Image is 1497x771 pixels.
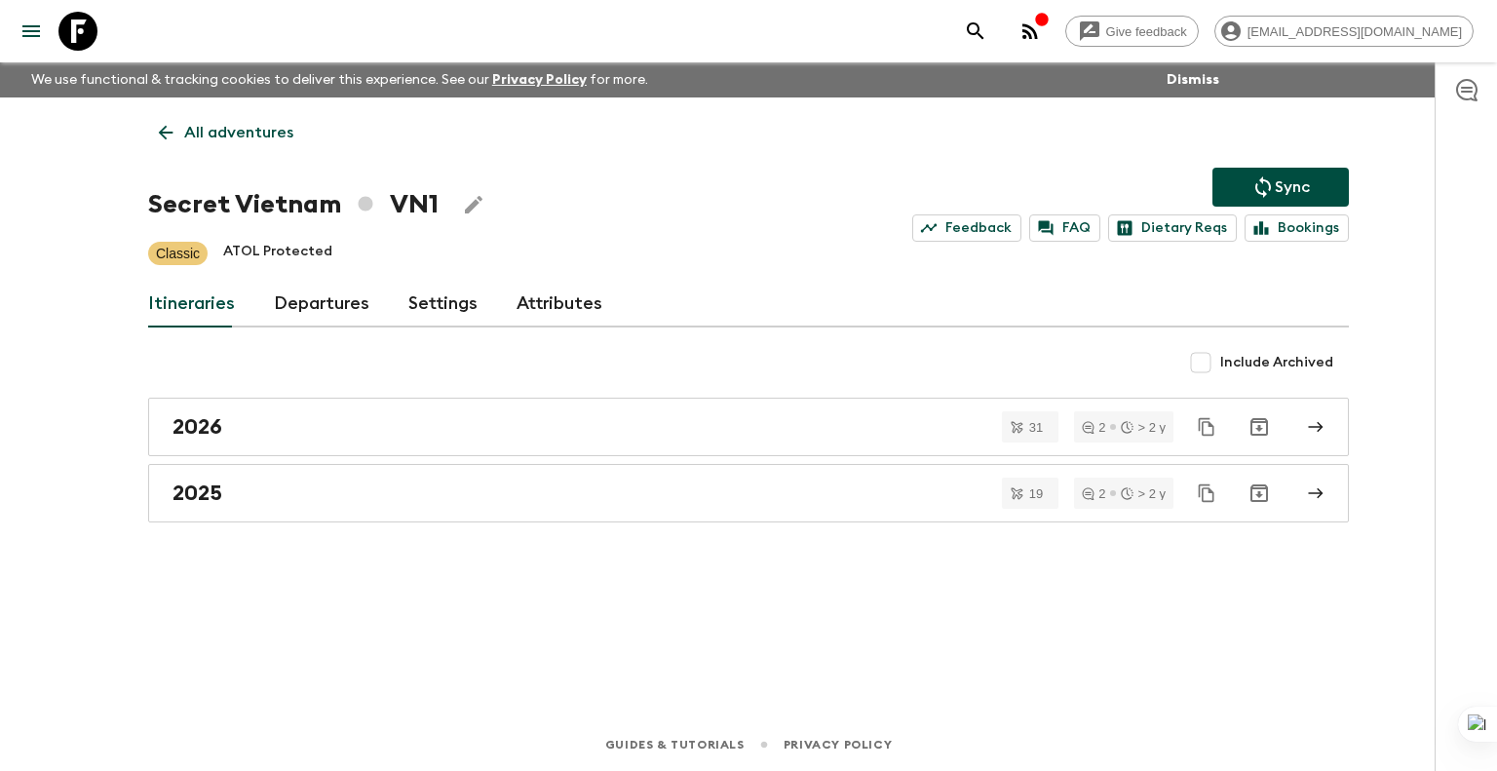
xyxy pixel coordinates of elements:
button: Dismiss [1162,66,1224,94]
div: [EMAIL_ADDRESS][DOMAIN_NAME] [1214,16,1474,47]
button: Archive [1240,474,1279,513]
div: 2 [1082,487,1105,500]
a: Give feedback [1065,16,1199,47]
button: Duplicate [1189,476,1224,511]
button: Sync adventure departures to the booking engine [1212,168,1349,207]
a: Feedback [912,214,1021,242]
p: Sync [1275,175,1310,199]
button: Edit Adventure Title [454,185,493,224]
p: We use functional & tracking cookies to deliver this experience. See our for more. [23,62,656,97]
a: Bookings [1245,214,1349,242]
button: menu [12,12,51,51]
a: Departures [274,281,369,328]
a: 2025 [148,464,1349,522]
a: Dietary Reqs [1108,214,1237,242]
a: FAQ [1029,214,1100,242]
p: Classic [156,244,200,263]
div: > 2 y [1121,421,1166,434]
div: 2 [1082,421,1105,434]
button: Duplicate [1189,409,1224,444]
span: Include Archived [1220,353,1333,372]
a: Itineraries [148,281,235,328]
span: Give feedback [1095,24,1198,39]
p: ATOL Protected [223,242,332,265]
a: Privacy Policy [492,73,587,87]
p: All adventures [184,121,293,144]
h2: 2026 [173,414,222,440]
span: [EMAIL_ADDRESS][DOMAIN_NAME] [1237,24,1473,39]
a: Attributes [517,281,602,328]
button: Archive [1240,407,1279,446]
a: 2026 [148,398,1349,456]
a: Guides & Tutorials [605,734,745,755]
div: > 2 y [1121,487,1166,500]
a: All adventures [148,113,304,152]
span: 31 [1017,421,1055,434]
h2: 2025 [173,481,222,506]
button: search adventures [956,12,995,51]
a: Settings [408,281,478,328]
span: 19 [1017,487,1055,500]
h1: Secret Vietnam VN1 [148,185,439,224]
a: Privacy Policy [784,734,892,755]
